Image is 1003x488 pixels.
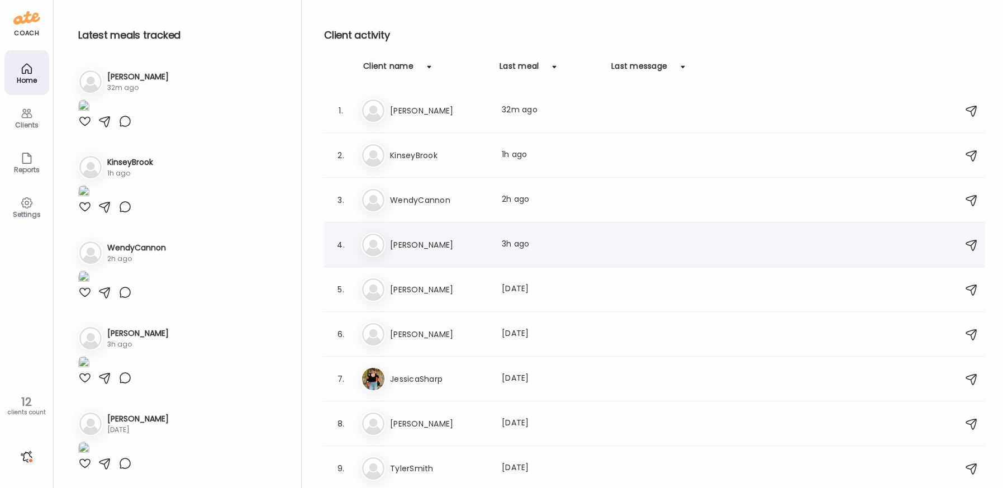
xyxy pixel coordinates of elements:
div: [DATE] [502,417,600,430]
div: Home [7,77,47,84]
div: Reports [7,166,47,173]
div: clients count [4,409,49,416]
div: 4. [334,238,348,252]
div: 32m ago [107,83,169,93]
h3: KinseyBrook [390,149,488,162]
div: [DATE] [502,372,600,386]
div: 1. [334,104,348,117]
div: coach [14,29,39,38]
div: 1h ago [502,149,600,162]
img: bg-avatar-default.svg [79,413,102,435]
div: [DATE] [107,425,169,435]
div: 2. [334,149,348,162]
h3: TylerSmith [390,462,488,475]
div: 2h ago [107,254,166,264]
h2: Client activity [324,27,985,44]
h3: [PERSON_NAME] [390,283,488,296]
img: bg-avatar-default.svg [362,234,384,256]
img: bg-avatar-default.svg [362,278,384,301]
img: bg-avatar-default.svg [79,156,102,178]
img: images%2FSVB6EZTbYaRBXfBWwusRub7QYWj2%2Flrr8feW0UkRVpx1sYJMd%2FDzrDiJNRN2RRHx1ZlbxO_1080 [78,185,89,200]
div: 6. [334,328,348,341]
h3: [PERSON_NAME] [107,328,169,339]
img: bg-avatar-default.svg [362,457,384,480]
h2: Latest meals tracked [78,27,283,44]
img: bg-avatar-default.svg [79,241,102,264]
h3: WendyCannon [107,242,166,254]
img: bg-avatar-default.svg [362,189,384,211]
img: images%2FhwD2g8tnv1RQj0zg0CJCbnXyvAl1%2F4NxTXOvBhqVoI7n3mhrY%2FP4mRYpDbKY64BYriWN2l_1080 [78,356,89,371]
img: bg-avatar-default.svg [79,327,102,349]
div: 7. [334,372,348,386]
h3: JessicaSharp [390,372,488,386]
img: bg-avatar-default.svg [362,144,384,167]
div: Last message [611,60,667,78]
div: 3. [334,193,348,207]
div: 3h ago [107,339,169,349]
h3: KinseyBrook [107,157,153,168]
h3: [PERSON_NAME] [390,417,488,430]
h3: [PERSON_NAME] [390,238,488,252]
h3: WendyCannon [390,193,488,207]
div: Client name [363,60,413,78]
div: Settings [7,211,47,218]
img: images%2FFjjEztfLBncOfrqfnBU91UbdXag1%2FLrEtH1MAFUMDiftvDpxy%2FV4CUDvoGr9KOpu35K0Tm_1080 [78,100,89,115]
h3: [PERSON_NAME] [390,104,488,117]
div: Last meal [500,60,539,78]
h3: [PERSON_NAME] [107,413,169,425]
div: 5. [334,283,348,296]
h3: [PERSON_NAME] [107,71,169,83]
div: 8. [334,417,348,430]
div: [DATE] [502,283,600,296]
div: 2h ago [502,193,600,207]
div: 32m ago [502,104,600,117]
div: Clients [7,121,47,129]
img: bg-avatar-default.svg [362,100,384,122]
img: bg-avatar-default.svg [79,70,102,93]
div: [DATE] [502,462,600,475]
div: 9. [334,462,348,475]
div: 3h ago [502,238,600,252]
div: 1h ago [107,168,153,178]
img: images%2F65JP5XGuJYVnehHRHXmE2UGiA2F2%2F9J0rUBwXhJprjwhB1N0i%2FBLzIvVNvSCp4d0l7InHY_1080 [78,271,89,286]
h3: [PERSON_NAME] [390,328,488,341]
div: [DATE] [502,328,600,341]
img: avatars%2F59xMiVLKTfYTqaoW40dM0Otfsu12 [362,368,384,390]
img: bg-avatar-default.svg [362,323,384,345]
img: ate [13,9,40,27]
div: 12 [4,395,49,409]
img: bg-avatar-default.svg [362,413,384,435]
img: images%2FvcUzypuwtqY7runuUXHngjEyKvp1%2FquQ3AfQZ05cU84Dqw8zg%2FXMGQm9HwhYC151jB3Xh1_1080 [78,442,89,457]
